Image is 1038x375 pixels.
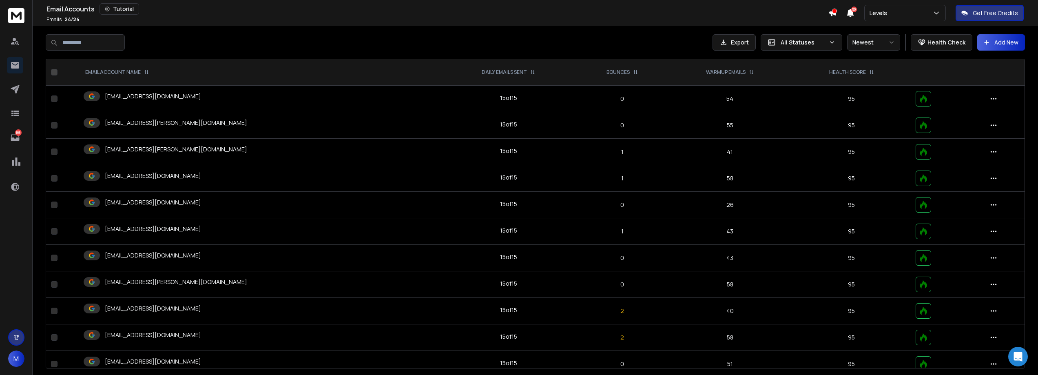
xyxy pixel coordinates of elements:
button: Health Check [911,34,972,51]
button: M [8,351,24,367]
div: 15 of 15 [500,94,517,102]
button: Newest [847,34,900,51]
div: 15 of 15 [500,359,517,367]
td: 95 [792,271,911,298]
p: 2 [582,307,663,315]
p: 2 [582,333,663,342]
div: EMAIL ACCOUNT NAME [85,69,149,75]
div: 15 of 15 [500,226,517,235]
p: All Statuses [781,38,826,47]
p: BOUNCES [606,69,630,75]
p: 1 [582,148,663,156]
button: Tutorial [100,3,139,15]
div: 15 of 15 [500,173,517,182]
p: [EMAIL_ADDRESS][DOMAIN_NAME] [105,225,201,233]
td: 95 [792,165,911,192]
p: WARMUP EMAILS [706,69,746,75]
button: Export [713,34,756,51]
td: 95 [792,218,911,245]
a: 188 [7,129,23,146]
button: Get Free Credits [956,5,1024,21]
td: 95 [792,112,911,139]
td: 95 [792,324,911,351]
div: 15 of 15 [500,306,517,314]
td: 95 [792,245,911,271]
td: 95 [792,86,911,112]
p: 1 [582,174,663,182]
td: 95 [792,139,911,165]
p: DAILY EMAILS SENT [482,69,527,75]
p: Health Check [927,38,965,47]
td: 58 [668,165,792,192]
p: [EMAIL_ADDRESS][DOMAIN_NAME] [105,92,201,100]
div: Email Accounts [46,3,828,15]
p: [EMAIL_ADDRESS][DOMAIN_NAME] [105,251,201,260]
p: [EMAIL_ADDRESS][PERSON_NAME][DOMAIN_NAME] [105,119,247,127]
div: 15 of 15 [500,280,517,288]
p: Emails : [46,16,80,23]
div: 15 of 15 [500,120,517,129]
p: 0 [582,201,663,209]
p: 188 [15,129,22,136]
div: 15 of 15 [500,200,517,208]
p: [EMAIL_ADDRESS][DOMAIN_NAME] [105,331,201,339]
td: 95 [792,298,911,324]
p: 0 [582,254,663,262]
p: [EMAIL_ADDRESS][DOMAIN_NAME] [105,198,201,206]
td: 26 [668,192,792,218]
p: 0 [582,360,663,368]
td: 55 [668,112,792,139]
p: Levels [870,9,890,17]
p: [EMAIL_ADDRESS][DOMAIN_NAME] [105,304,201,313]
td: 41 [668,139,792,165]
td: 54 [668,86,792,112]
p: [EMAIL_ADDRESS][PERSON_NAME][DOMAIN_NAME] [105,278,247,286]
td: 43 [668,218,792,245]
div: 15 of 15 [500,253,517,261]
p: 0 [582,280,663,288]
td: 43 [668,245,792,271]
span: 50 [851,7,857,12]
td: 58 [668,324,792,351]
p: [EMAIL_ADDRESS][DOMAIN_NAME] [105,357,201,366]
span: 24 / 24 [64,16,80,23]
td: 58 [668,271,792,298]
p: [EMAIL_ADDRESS][DOMAIN_NAME] [105,172,201,180]
p: [EMAIL_ADDRESS][PERSON_NAME][DOMAIN_NAME] [105,145,247,153]
p: HEALTH SCORE [829,69,866,75]
button: Add New [977,34,1025,51]
td: 95 [792,192,911,218]
p: Get Free Credits [973,9,1018,17]
p: 0 [582,95,663,103]
p: 0 [582,121,663,129]
div: 15 of 15 [500,147,517,155]
div: Open Intercom Messenger [1008,347,1028,366]
p: 1 [582,227,663,235]
td: 40 [668,298,792,324]
div: 15 of 15 [500,333,517,341]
